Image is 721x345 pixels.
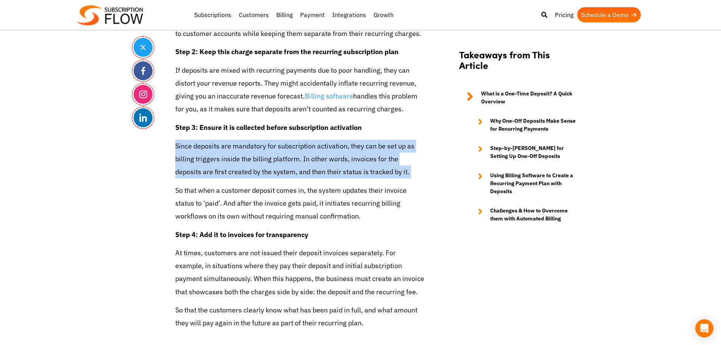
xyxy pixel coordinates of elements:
strong: Step 2: Keep this charge separate from the recurring subscription plan [175,47,399,56]
p: Since deposits are mandatory for subscription activation, they can be set up as billing triggers ... [175,140,425,179]
a: Growth [370,7,397,22]
a: What is a One-Time Deposit? A Quick Overview [459,90,580,106]
a: Step-by-[PERSON_NAME] for Setting Up One-Off Deposits [470,144,580,160]
a: Subscriptions [190,7,235,22]
a: Challenges & How to Overcome them with Automated Billing [470,207,580,223]
p: If deposits are mixed with recurring payments due to poor handling, they can distort your revenue... [175,64,425,116]
a: Customers [235,7,273,22]
strong: Why One-Off Deposits Make Sense for Recurring Payments [490,117,580,133]
strong: Using Billing Software to Create a Recurring Payment Plan with Deposits [490,172,580,195]
a: Integrations [329,7,370,22]
a: Pricing [551,7,577,22]
strong: Step-by-[PERSON_NAME] for Setting Up One-Off Deposits [490,144,580,160]
a: Schedule a Demo [577,7,641,22]
strong: Step 3: Ensure it is collected before subscription activation [175,123,362,132]
p: At times, customers are not issued their deposit invoices separately. For example, in situations ... [175,247,425,298]
a: Billing [273,7,296,22]
img: Subscriptionflow [77,5,143,25]
div: Open Intercom Messenger [695,319,713,337]
h2: Takeaways from This Article [459,49,580,78]
p: So that the customers clearly know what has been paid in full, and what amount they will pay agai... [175,304,425,329]
strong: Challenges & How to Overcome them with Automated Billing [490,207,580,223]
p: So that when a customer deposit comes in, the system updates their invoice status to ‘paid’. And ... [175,184,425,223]
a: Using Billing Software to Create a Recurring Payment Plan with Deposits [470,172,580,195]
a: Billing software [305,92,353,100]
a: Why One-Off Deposits Make Sense for Recurring Payments [470,117,580,133]
a: Payment [296,7,329,22]
strong: Step 4: Add it to invoices for transparency [175,230,308,239]
strong: What is a One-Time Deposit? A Quick Overview [481,90,580,106]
